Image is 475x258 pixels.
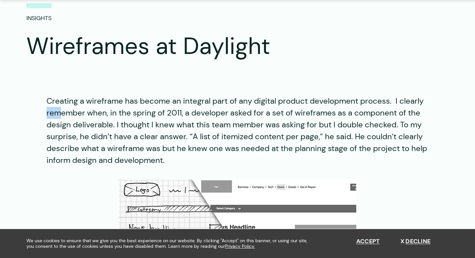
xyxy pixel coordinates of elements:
p: Insights [26,3,51,23]
h1: Wireframes at Daylight [26,33,427,60]
button: Decline [400,238,430,245]
button: Accept [356,238,380,245]
p: Creating a wireframe has become an integral part of any digital product development process. I cl... [47,95,428,166]
a: Privacy Policy. [225,244,255,249]
span: We use cookies to ensure that we give you the best experience on our website. By clicking "Accept... [26,238,313,249]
